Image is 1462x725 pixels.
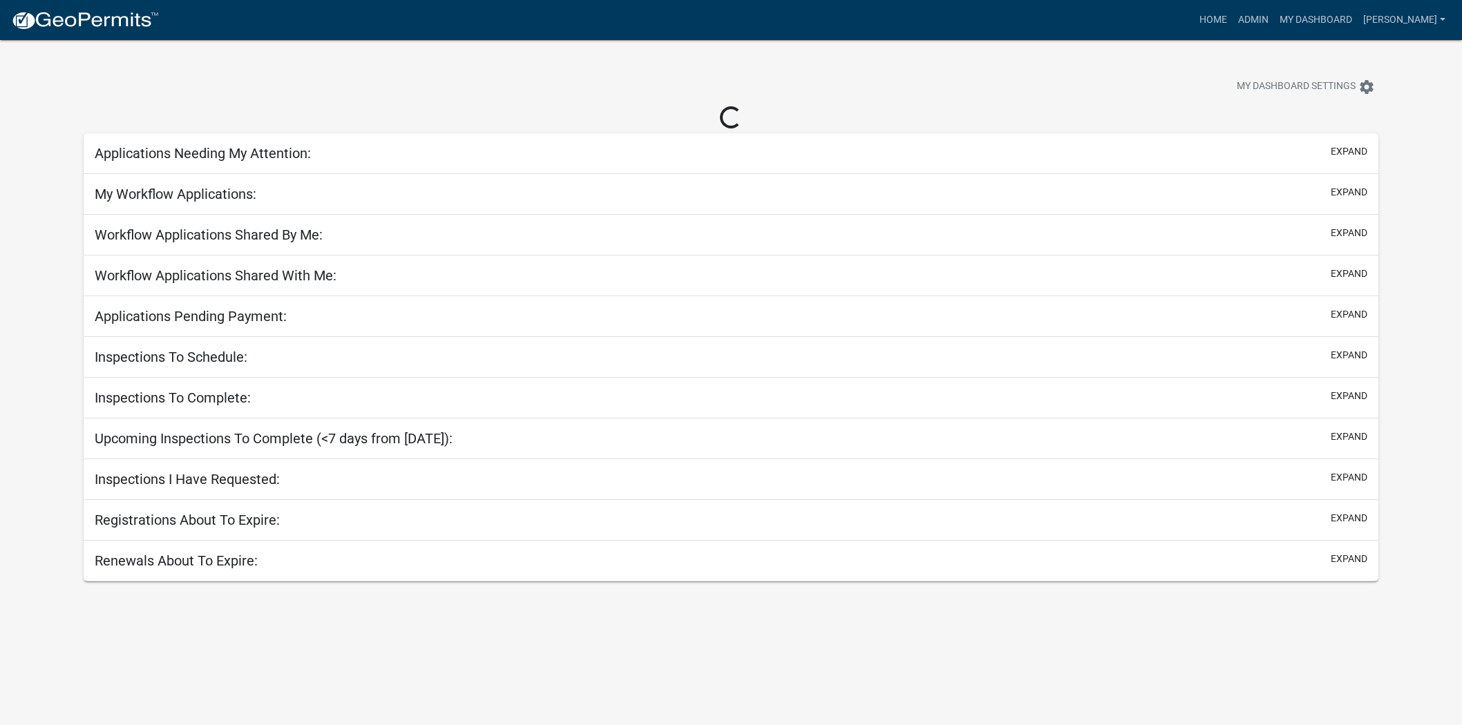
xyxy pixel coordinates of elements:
[1274,7,1358,33] a: My Dashboard
[1226,73,1386,100] button: My Dashboard Settingssettings
[1331,348,1367,362] button: expand
[1194,7,1233,33] a: Home
[95,349,247,365] h5: Inspections To Schedule:
[1331,226,1367,240] button: expand
[1331,511,1367,525] button: expand
[95,145,311,162] h5: Applications Needing My Attention:
[1233,7,1274,33] a: Admin
[95,389,251,406] h5: Inspections To Complete:
[1237,79,1356,95] span: My Dashboard Settings
[95,186,256,202] h5: My Workflow Applications:
[95,267,336,284] h5: Workflow Applications Shared With Me:
[1331,470,1367,485] button: expand
[1358,79,1375,95] i: settings
[1331,307,1367,322] button: expand
[1331,267,1367,281] button: expand
[95,226,323,243] h5: Workflow Applications Shared By Me:
[95,552,258,569] h5: Renewals About To Expire:
[95,430,453,447] h5: Upcoming Inspections To Complete (<7 days from [DATE]):
[95,512,280,528] h5: Registrations About To Expire:
[1331,429,1367,444] button: expand
[1331,185,1367,200] button: expand
[1331,144,1367,159] button: expand
[1358,7,1451,33] a: [PERSON_NAME]
[1331,552,1367,566] button: expand
[1331,389,1367,403] button: expand
[95,471,280,487] h5: Inspections I Have Requested:
[95,308,287,325] h5: Applications Pending Payment:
